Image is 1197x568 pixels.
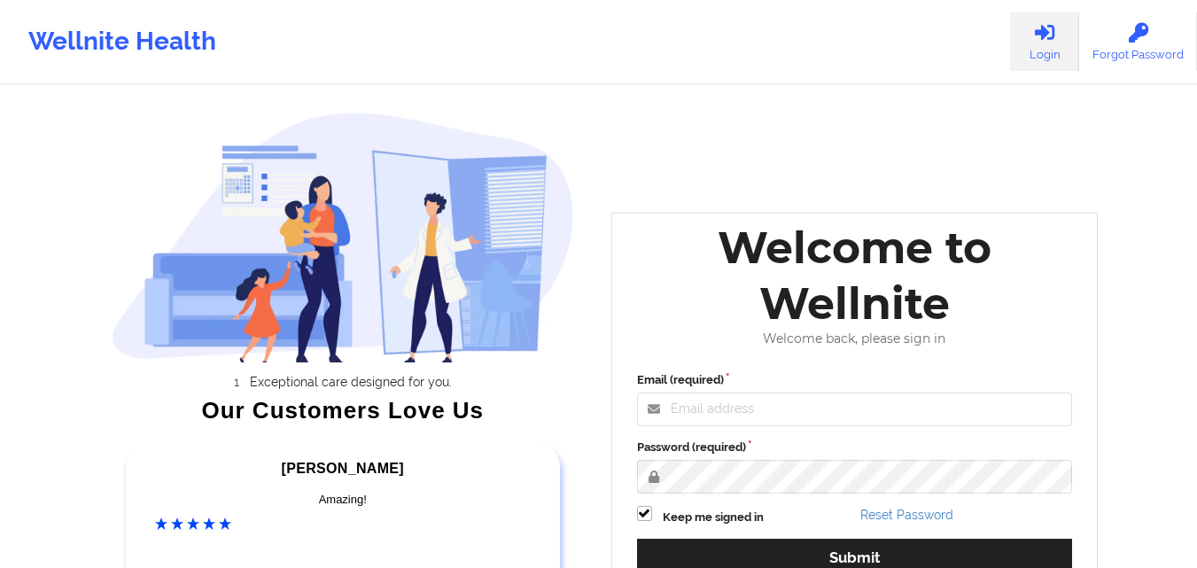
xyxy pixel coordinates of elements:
a: Login [1010,12,1079,71]
a: Forgot Password [1079,12,1197,71]
label: Keep me signed in [663,509,764,526]
label: Email (required) [637,371,1073,389]
label: Password (required) [637,439,1073,456]
div: Welcome back, please sign in [625,331,1085,346]
div: Amazing! [155,491,531,509]
input: Email address [637,393,1073,426]
a: Reset Password [860,508,953,522]
span: [PERSON_NAME] [282,461,404,476]
div: Our Customers Love Us [112,401,574,419]
img: wellnite-auth-hero_200.c722682e.png [112,112,574,362]
div: Welcome to Wellnite [625,220,1085,331]
li: Exceptional care designed for you. [128,375,574,389]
